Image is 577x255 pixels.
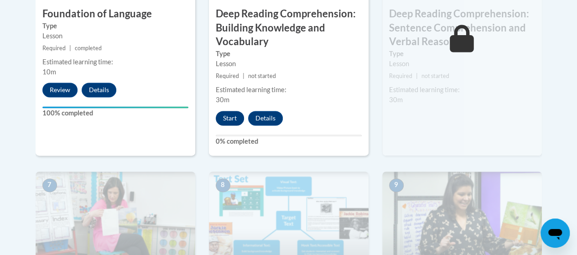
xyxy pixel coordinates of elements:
span: 8 [216,178,230,192]
h3: Deep Reading Comprehension: Building Knowledge and Vocabulary [209,7,369,49]
div: Your progress [42,106,188,108]
label: 0% completed [216,136,362,146]
label: Type [42,21,188,31]
div: Estimated learning time: [216,85,362,95]
h3: Deep Reading Comprehension: Sentence Comprehension and Verbal Reasoning [382,7,542,49]
button: Review [42,83,78,97]
span: | [416,73,418,79]
span: not started [421,73,449,79]
label: Type [389,49,535,59]
iframe: Button to launch messaging window [541,219,570,248]
button: Details [82,83,116,97]
span: not started [248,73,276,79]
span: 30m [216,96,229,104]
span: Required [216,73,239,79]
span: completed [75,45,102,52]
span: Required [389,73,412,79]
label: 100% completed [42,108,188,118]
span: | [69,45,71,52]
div: Lesson [389,59,535,69]
div: Lesson [42,31,188,41]
label: Type [216,49,362,59]
span: | [243,73,244,79]
div: Lesson [216,59,362,69]
span: 10m [42,68,56,76]
div: Estimated learning time: [42,57,188,67]
h3: Foundation of Language [36,7,195,21]
span: 30m [389,96,403,104]
span: Required [42,45,66,52]
span: 9 [389,178,404,192]
div: Estimated learning time: [389,85,535,95]
button: Start [216,111,244,125]
span: 7 [42,178,57,192]
button: Details [248,111,283,125]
